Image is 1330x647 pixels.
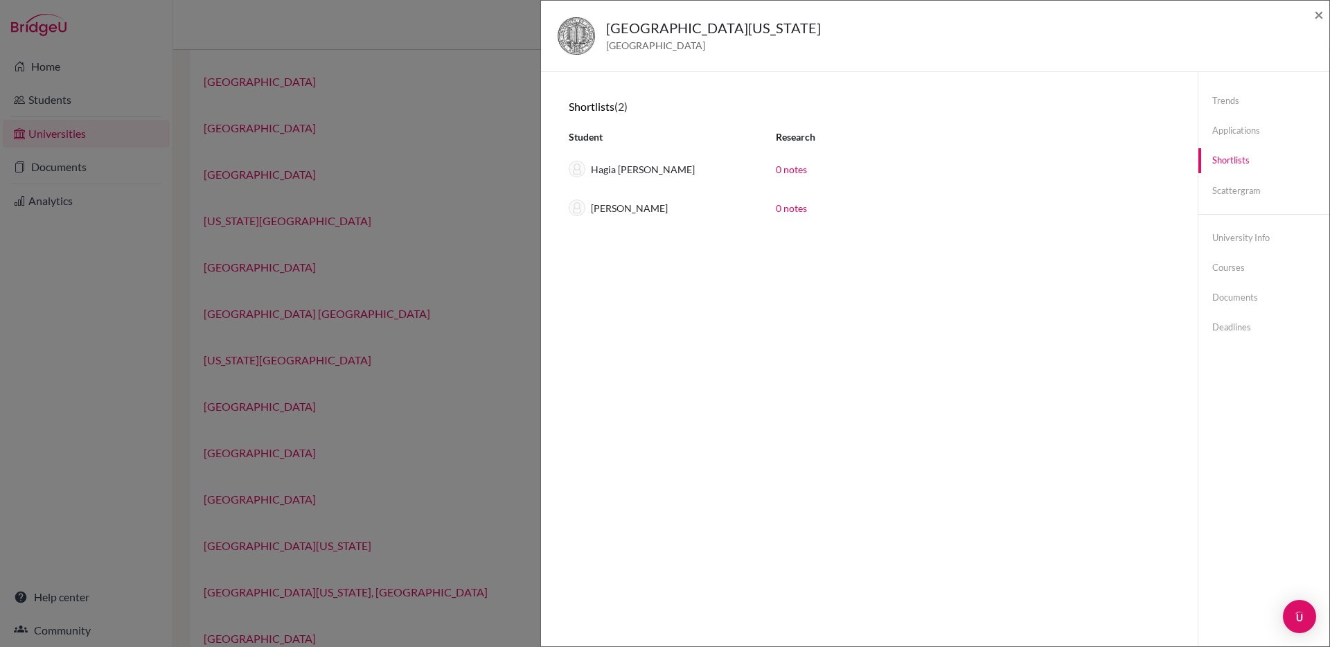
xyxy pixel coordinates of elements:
a: Documents [1198,285,1329,310]
span: [GEOGRAPHIC_DATA] [606,38,821,53]
a: 0 notes [776,163,807,175]
a: University info [1198,226,1329,250]
a: Courses [1198,256,1329,280]
div: [PERSON_NAME] [558,200,765,216]
a: Scattergram [1198,179,1329,203]
img: thumb_default-9baad8e6c595f6d87dbccf3bc005204999cb094ff98a76d4c88bb8097aa52fd3.png [569,200,585,216]
a: 0 notes [776,202,807,214]
span: × [1314,4,1324,24]
div: Research [765,130,869,144]
img: thumb_default-9baad8e6c595f6d87dbccf3bc005204999cb094ff98a76d4c88bb8097aa52fd3.png [569,161,585,177]
a: Applications [1198,118,1329,143]
h5: [GEOGRAPHIC_DATA][US_STATE] [606,17,821,38]
h6: Shortlists [569,100,1170,113]
button: Close [1314,6,1324,23]
span: (2) [614,100,628,113]
a: Trends [1198,89,1329,113]
div: Student [558,130,765,144]
img: us_cal_z3xehhiu.jpeg [558,17,595,55]
a: Shortlists [1198,148,1329,172]
div: Open Intercom Messenger [1283,600,1316,633]
a: Deadlines [1198,315,1329,339]
div: Hagia [PERSON_NAME] [558,161,765,177]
